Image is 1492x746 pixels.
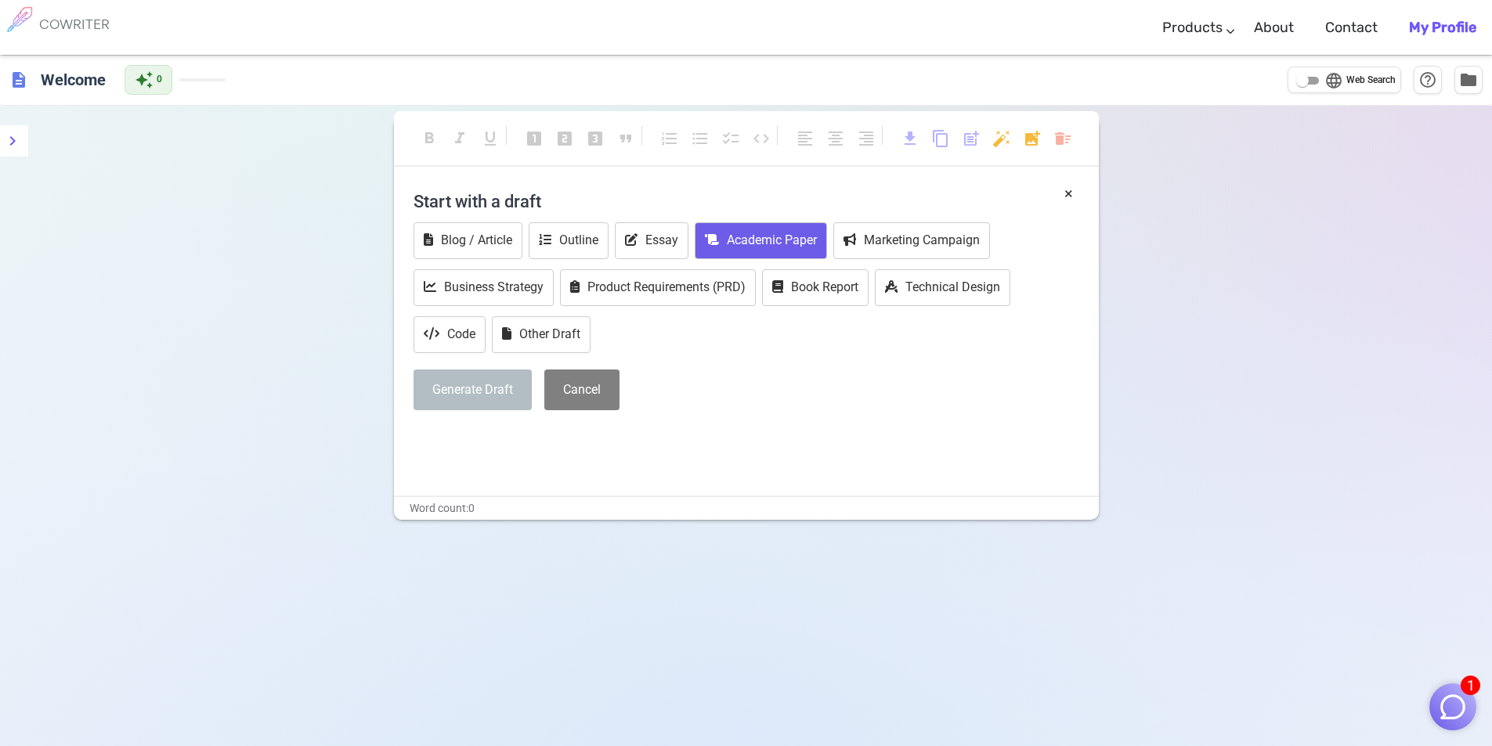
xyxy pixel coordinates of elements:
button: Other Draft [492,316,591,353]
a: Contact [1325,5,1378,51]
button: Product Requirements (PRD) [560,269,756,306]
span: help_outline [1418,70,1437,89]
span: format_quote [616,129,635,148]
span: content_copy [931,129,950,148]
span: delete_sweep [1053,129,1072,148]
button: Technical Design [875,269,1010,306]
span: download [901,129,919,148]
button: Cancel [544,369,620,411]
span: 1 [1461,676,1480,695]
b: My Profile [1409,19,1476,36]
span: format_list_numbered [660,129,679,148]
span: format_align_right [857,129,876,148]
h6: COWRITER [39,17,110,31]
span: post_add [962,129,981,148]
h6: Click to edit title [34,64,112,96]
span: auto_fix_high [992,129,1011,148]
span: language [1324,71,1343,90]
span: format_align_center [826,129,845,148]
span: auto_awesome [135,70,154,89]
span: format_italic [450,129,469,148]
span: format_list_bulleted [691,129,710,148]
button: Business Strategy [414,269,554,306]
button: Generate Draft [414,369,532,411]
span: format_align_left [796,129,815,148]
span: checklist [721,129,740,148]
button: Code [414,316,486,353]
span: code [752,129,771,148]
h4: Start with a draft [414,182,1079,220]
span: folder [1459,70,1478,89]
button: Help & Shortcuts [1414,66,1442,94]
a: About [1254,5,1294,51]
span: looks_3 [586,129,605,148]
span: description [9,70,28,89]
div: Word count: 0 [394,497,1099,520]
span: format_underlined [481,129,500,148]
a: Products [1162,5,1223,51]
span: Web Search [1346,73,1396,88]
button: Blog / Article [414,222,522,259]
a: My Profile [1409,5,1476,51]
button: Book Report [762,269,869,306]
span: looks_two [555,129,574,148]
button: Manage Documents [1454,66,1483,94]
img: Close chat [1438,692,1468,722]
button: × [1064,182,1073,205]
span: looks_one [525,129,544,148]
button: Essay [615,222,688,259]
span: add_photo_alternate [1023,129,1042,148]
span: 0 [157,72,162,88]
button: 1 [1429,683,1476,730]
button: Marketing Campaign [833,222,990,259]
button: Outline [529,222,609,259]
span: format_bold [420,129,439,148]
button: Academic Paper [695,222,827,259]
